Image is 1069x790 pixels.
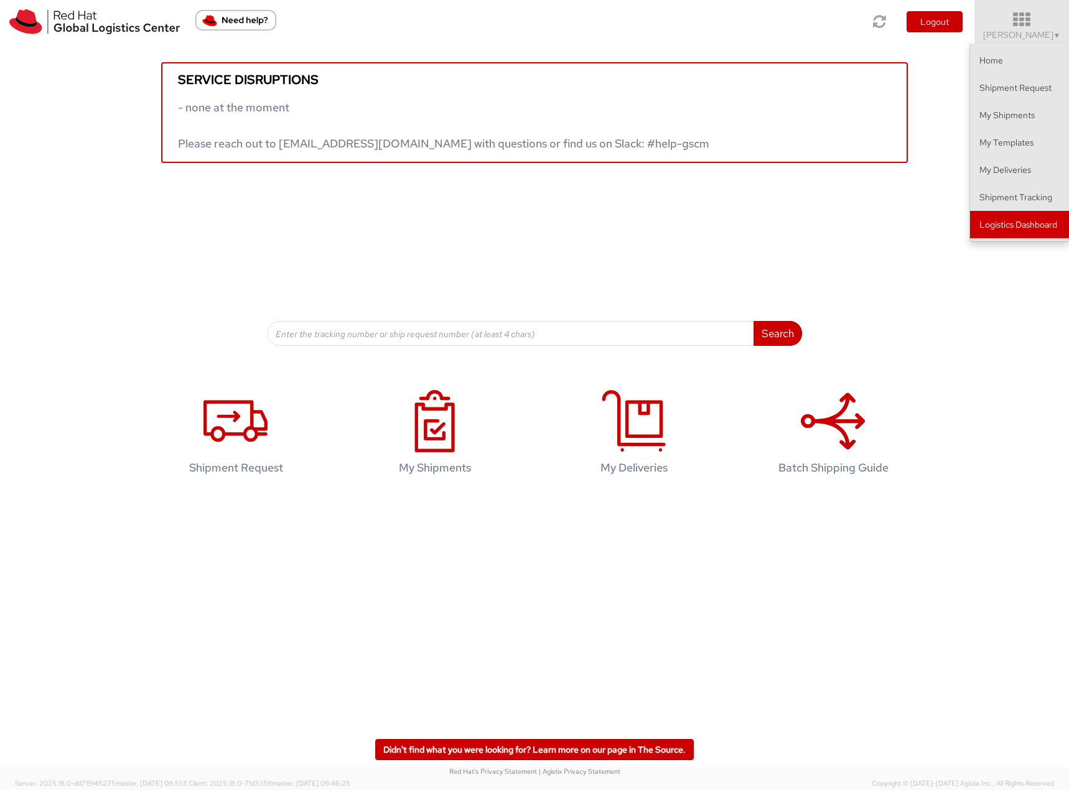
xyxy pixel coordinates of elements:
[15,779,187,788] span: Server: 2025.18.0-dd719145275
[342,377,528,493] a: My Shipments
[970,101,1069,129] a: My Shipments
[740,377,927,493] a: Batch Shipping Guide
[554,462,714,474] h4: My Deliveries
[189,779,350,788] span: Client: 2025.18.0-71d3358
[272,779,350,788] span: master, [DATE] 09:46:25
[970,47,1069,74] a: Home
[178,100,709,151] span: - none at the moment Please reach out to [EMAIL_ADDRESS][DOMAIN_NAME] with questions or find us o...
[541,377,727,493] a: My Deliveries
[161,62,908,163] a: Service disruptions - none at the moment Please reach out to [EMAIL_ADDRESS][DOMAIN_NAME] with qu...
[907,11,963,32] button: Logout
[375,739,694,760] a: Didn't find what you were looking for? Learn more on our page in The Source.
[970,74,1069,101] a: Shipment Request
[449,767,537,776] a: Red Hat's Privacy Statement
[970,184,1069,211] a: Shipment Tracking
[539,767,620,776] a: | Agistix Privacy Statement
[970,129,1069,156] a: My Templates
[195,10,276,30] button: Need help?
[970,156,1069,184] a: My Deliveries
[116,779,187,788] span: master, [DATE] 09:51:11
[9,9,180,34] img: rh-logistics-00dfa346123c4ec078e1.svg
[178,73,891,86] h5: Service disruptions
[754,321,802,346] button: Search
[268,321,754,346] input: Enter the tracking number or ship request number (at least 4 chars)
[1053,30,1061,40] span: ▼
[156,462,316,474] h4: Shipment Request
[970,211,1069,238] a: Logistics Dashboard
[983,29,1061,40] span: [PERSON_NAME]
[872,779,1054,789] span: Copyright © [DATE]-[DATE] Agistix Inc., All Rights Reserved
[142,377,329,493] a: Shipment Request
[355,462,515,474] h4: My Shipments
[753,462,913,474] h4: Batch Shipping Guide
